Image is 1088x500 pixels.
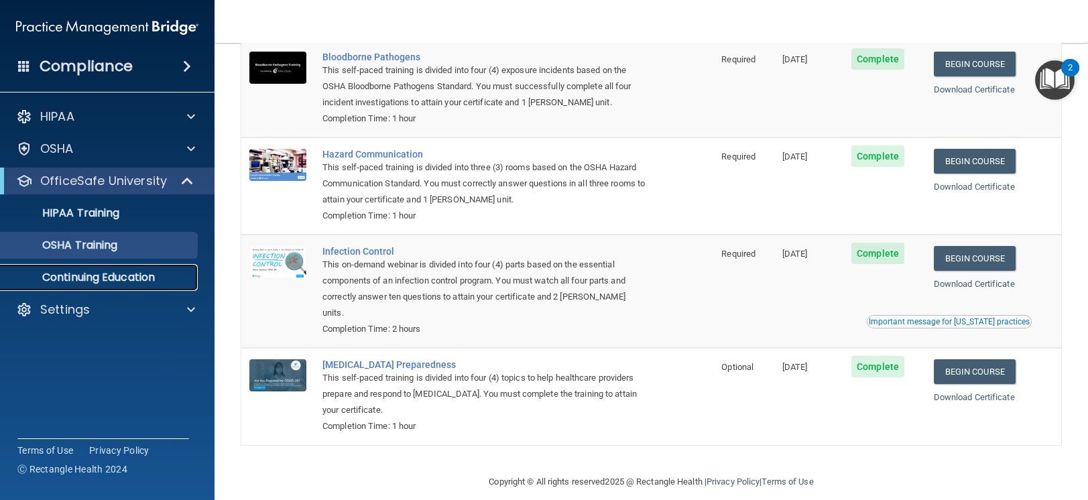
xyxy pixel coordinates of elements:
a: Download Certificate [934,279,1015,289]
a: Begin Course [934,246,1016,271]
span: Required [721,54,755,64]
a: Terms of Use [17,444,73,457]
span: [DATE] [782,362,808,372]
a: Settings [16,302,195,318]
p: HIPAA [40,109,74,125]
a: Begin Course [934,359,1016,384]
p: OSHA [40,141,74,157]
div: Important message for [US_STATE] practices [869,318,1030,326]
div: Completion Time: 1 hour [322,208,646,224]
a: Infection Control [322,246,646,257]
div: Completion Time: 1 hour [322,418,646,434]
div: This self-paced training is divided into four (4) exposure incidents based on the OSHA Bloodborne... [322,62,646,111]
div: This self-paced training is divided into four (4) topics to help healthcare providers prepare and... [322,370,646,418]
span: [DATE] [782,151,808,162]
p: HIPAA Training [9,206,119,220]
span: [DATE] [782,54,808,64]
div: This on-demand webinar is divided into four (4) parts based on the essential components of an inf... [322,257,646,321]
div: This self-paced training is divided into three (3) rooms based on the OSHA Hazard Communication S... [322,160,646,208]
a: Begin Course [934,52,1016,76]
a: Download Certificate [934,392,1015,402]
span: Required [721,151,755,162]
a: Bloodborne Pathogens [322,52,646,62]
a: HIPAA [16,109,195,125]
a: Hazard Communication [322,149,646,160]
a: [MEDICAL_DATA] Preparedness [322,359,646,370]
a: OSHA [16,141,195,157]
span: Complete [851,356,904,377]
span: Complete [851,48,904,70]
a: Privacy Policy [707,477,760,487]
div: Completion Time: 2 hours [322,321,646,337]
span: Required [721,249,755,259]
span: Complete [851,145,904,167]
p: OSHA Training [9,239,117,252]
p: OfficeSafe University [40,173,167,189]
a: Begin Course [934,149,1016,174]
a: Terms of Use [762,477,813,487]
span: Ⓒ Rectangle Health 2024 [17,462,127,476]
p: Settings [40,302,90,318]
h4: Compliance [40,57,133,76]
span: Complete [851,243,904,264]
img: PMB logo [16,14,198,41]
p: Continuing Education [9,271,192,284]
a: Download Certificate [934,182,1015,192]
a: OfficeSafe University [16,173,194,189]
span: Optional [721,362,753,372]
div: Completion Time: 1 hour [322,111,646,127]
span: [DATE] [782,249,808,259]
a: Download Certificate [934,84,1015,95]
button: Open Resource Center, 2 new notifications [1035,60,1075,100]
button: Read this if you are a dental practitioner in the state of CA [867,315,1032,328]
a: Privacy Policy [89,444,149,457]
div: 2 [1068,68,1073,85]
